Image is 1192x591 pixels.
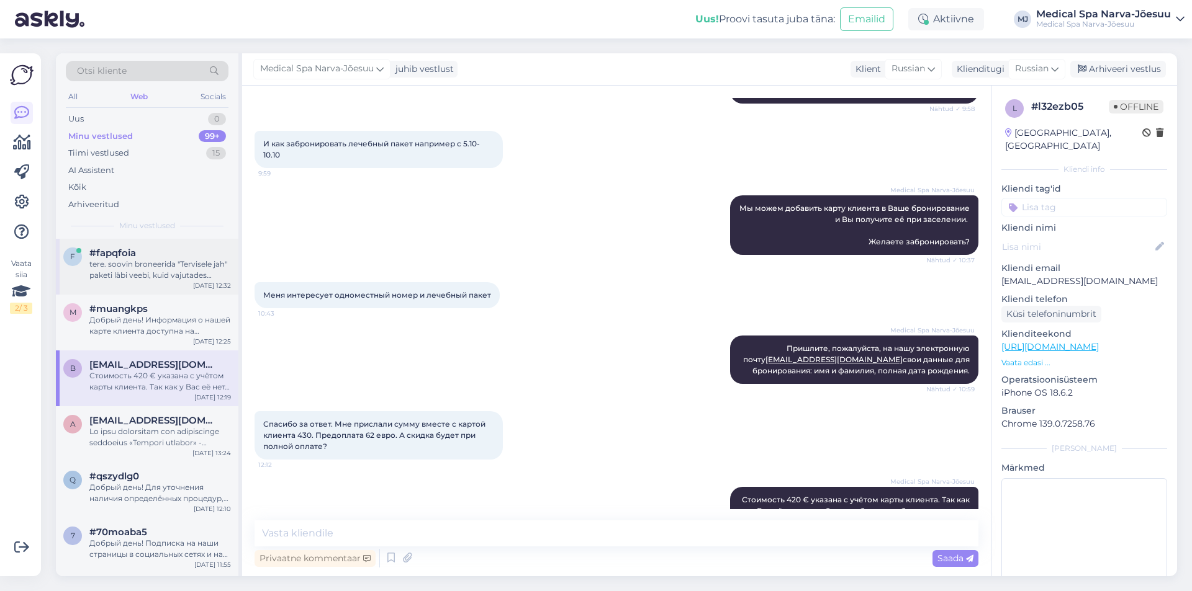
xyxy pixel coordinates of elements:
div: [DATE] 13:24 [192,448,231,458]
span: Спасибо за ответ. Мне прислали сумму вместе с картой клиента 430. Предоплата 62 евро. А скидка бу... [263,419,487,451]
div: [DATE] 11:55 [194,560,231,569]
p: Operatsioonisüsteem [1001,373,1167,386]
p: Märkmed [1001,461,1167,474]
div: Aktiivne [908,8,984,30]
div: Kliendi info [1001,164,1167,175]
p: Kliendi email [1001,262,1167,275]
img: Askly Logo [10,63,34,87]
div: Klient [851,63,881,76]
div: # l32ezb05 [1031,99,1109,114]
span: Стоимость 420 € указана с учётом карты клиента. Так как у Вас её нет, карта будет добавлена к бро... [742,495,972,538]
div: Tiimi vestlused [68,147,129,159]
div: Socials [198,89,228,105]
span: Otsi kliente [77,64,127,78]
p: Kliendi tag'id [1001,182,1167,195]
span: Medical Spa Narva-Jõesuu [890,477,975,486]
span: l [1013,104,1017,113]
div: Стоимость 420 € указана с учётом карты клиента. Так как у Вас её нет, карта будет добавлена к бро... [89,370,231,393]
span: 7 [71,531,75,540]
span: Nähtud ✓ 9:58 [928,104,975,113]
span: Medical Spa Narva-Jõesuu [890,185,975,195]
div: Privaatne kommentaar [255,550,376,567]
div: tere. soovin broneerida "Tervisele jah" paketi läbi veebi, kuid vajutades "broneeri tuba" ja pake... [89,259,231,281]
div: [DATE] 12:10 [194,504,231,513]
div: [GEOGRAPHIC_DATA], [GEOGRAPHIC_DATA] [1005,127,1142,153]
a: Medical Spa Narva-JõesuuMedical Spa Narva-Jõesuu [1036,9,1185,29]
div: AI Assistent [68,164,114,177]
span: Nähtud ✓ 10:37 [926,256,975,265]
div: Lo ipsu dolorsitam con adipiscinge seddoeius «Tempori utlabor» - etdol://magnaaliqua.en/ad/min-ve... [89,426,231,448]
div: [DATE] 12:19 [194,393,231,402]
span: 10:43 [258,309,305,318]
div: [PERSON_NAME] [1001,443,1167,454]
div: 15 [206,147,226,159]
span: #muangkps [89,303,148,314]
div: Minu vestlused [68,130,133,143]
a: [EMAIL_ADDRESS][DOMAIN_NAME] [765,355,903,364]
div: Klienditugi [952,63,1005,76]
span: Nähtud ✓ 10:59 [926,384,975,394]
span: q [70,475,76,484]
div: Kõik [68,181,86,193]
span: m [70,308,76,317]
p: Chrome 139.0.7258.76 [1001,417,1167,430]
div: [DATE] 12:32 [193,281,231,290]
div: Arhiveeri vestlus [1070,61,1166,78]
span: Saada [937,553,973,564]
div: Arhiveeritud [68,198,119,211]
p: [EMAIL_ADDRESS][DOMAIN_NAME] [1001,275,1167,288]
p: Kliendi telefon [1001,293,1167,306]
div: Uus [68,113,84,125]
span: Minu vestlused [119,220,175,231]
div: 99+ [199,130,226,143]
input: Lisa nimi [1002,240,1153,254]
div: Добрый день! Подписка на наши страницы в социальных сетях и на рассылку - это полностью доброволь... [89,538,231,560]
span: b [70,363,76,373]
span: Medical Spa Narva-Jõesuu [890,326,975,335]
div: [DATE] 12:25 [193,337,231,346]
div: Medical Spa Narva-Jõesuu [1036,9,1171,19]
div: juhib vestlust [391,63,454,76]
input: Lisa tag [1001,198,1167,216]
span: f [70,252,75,261]
span: Меня интересует одноместный номер и лечебный пакет [263,290,491,300]
div: Küsi telefoninumbrit [1001,306,1101,322]
span: Мы можем добавить карту клиента в Ваше бронирование и Вы получите её при заселении. Желаете забро... [739,203,972,246]
p: Kliendi nimi [1001,221,1167,234]
div: MJ [1014,11,1031,28]
button: Emailid [840,7,893,31]
div: Medical Spa Narva-Jõesuu [1036,19,1171,29]
span: andres58@inbox.ru [89,415,219,426]
span: brigitta5@list.ru [89,359,219,370]
span: 12:12 [258,460,305,469]
span: Medical Spa Narva-Jõesuu [260,62,374,76]
div: Proovi tasuta juba täna: [695,12,835,27]
a: [URL][DOMAIN_NAME] [1001,341,1099,352]
div: 2 / 3 [10,303,32,314]
span: #qszydlg0 [89,471,139,482]
span: Russian [1015,62,1049,76]
div: All [66,89,80,105]
span: #70moaba5 [89,527,147,538]
p: Vaata edasi ... [1001,357,1167,368]
span: a [70,419,76,429]
div: 0 [208,113,226,125]
div: Vaata siia [10,258,32,314]
b: Uus! [695,13,719,25]
span: Russian [892,62,925,76]
span: И как забронировать лечебный пакет например с 5.10-10.10 [263,139,480,159]
p: iPhone OS 18.6.2 [1001,386,1167,399]
div: Добрый день! Для уточнения наличия определённых процедур, пожалуйста, свяжитесь с нашими косметол... [89,482,231,504]
div: Web [128,89,150,105]
div: Добрый день! Информация о нашей карте клиента доступна на официальном сайте по ссылке: [URL][DOMA... [89,314,231,337]
span: Пришлите, пожалуйста, на нашу электронную почту свои данные для бронирования: имя и фамилия, полн... [743,344,972,375]
p: Brauser [1001,404,1167,417]
span: Offline [1109,100,1163,113]
span: #fapqfoia [89,247,136,259]
span: 9:59 [258,169,305,178]
p: Klienditeekond [1001,327,1167,340]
